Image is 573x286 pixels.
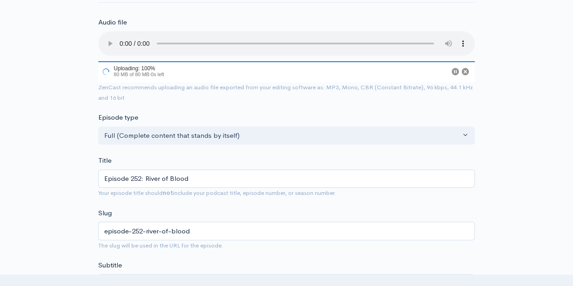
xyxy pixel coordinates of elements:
small: ZenCast recommends uploading an audio file exported from your editing software as: MP3, Mono, CBR... [98,83,473,102]
input: What is the episode's title? [98,170,475,188]
span: 80 MB of 80 MB · 0s left [114,72,164,77]
label: Slug [98,208,112,218]
label: Title [98,155,111,166]
button: Full (Complete content that stands by itself) [98,126,475,145]
label: Episode type [98,112,138,123]
button: Pause [452,68,459,75]
label: Subtitle [98,260,122,271]
small: The slug will be used in the URL for the episode. [98,242,223,249]
small: Your episode title should include your podcast title, episode number, or season number. [98,189,337,197]
div: Uploading: 100% [114,66,164,71]
button: Cancel [462,68,469,75]
input: title-of-episode [98,222,475,240]
label: Audio file [98,17,127,28]
div: 100% [98,61,475,62]
strong: not [163,189,173,197]
div: Full (Complete content that stands by itself) [104,131,461,141]
div: Uploading [98,61,166,82]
